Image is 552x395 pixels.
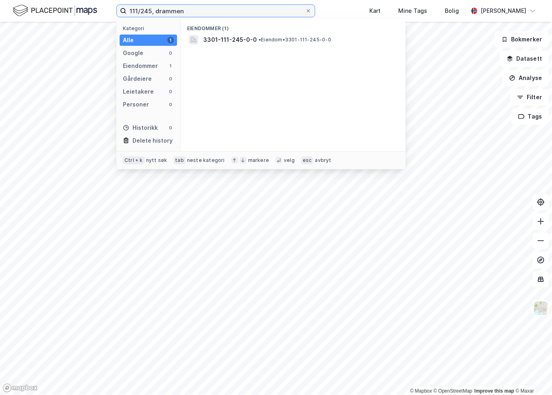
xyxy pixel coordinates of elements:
div: Kart [369,6,381,16]
div: velg [284,157,295,164]
div: markere [248,157,269,164]
div: Eiendommer [123,61,158,71]
div: 1 [167,37,174,43]
div: Bolig [445,6,459,16]
div: avbryt [315,157,331,164]
div: Ctrl + k [123,156,145,164]
a: Mapbox homepage [2,383,38,393]
a: OpenStreetMap [434,388,473,394]
div: neste kategori [187,157,225,164]
div: Delete history [132,136,173,145]
input: Søk på adresse, matrikkel, gårdeiere, leietakere eller personer [126,5,305,17]
div: 0 [167,76,174,82]
div: 0 [167,101,174,108]
div: 0 [167,88,174,95]
div: Historikk [123,123,158,133]
div: Mine Tags [398,6,427,16]
div: Alle [123,35,134,45]
a: Mapbox [410,388,432,394]
div: Kontrollprogram for chat [512,356,552,395]
button: Tags [511,108,549,125]
div: 1 [167,63,174,69]
button: Analyse [502,70,549,86]
div: 0 [167,125,174,131]
div: Gårdeiere [123,74,152,84]
div: Leietakere [123,87,154,96]
button: Bokmerker [495,31,549,47]
span: 3301-111-245-0-0 [203,35,257,45]
iframe: Chat Widget [512,356,552,395]
span: Eiendom • 3301-111-245-0-0 [259,37,331,43]
button: Datasett [500,51,549,67]
div: Kategori [123,25,177,31]
img: logo.f888ab2527a4732fd821a326f86c7f29.svg [13,4,97,18]
div: 0 [167,50,174,56]
div: Personer [123,100,149,109]
span: • [259,37,261,43]
img: Z [533,301,548,316]
div: Google [123,48,143,58]
div: [PERSON_NAME] [481,6,526,16]
button: Filter [510,89,549,105]
div: tab [173,156,185,164]
div: esc [301,156,314,164]
a: Improve this map [475,388,514,394]
div: Eiendommer (1) [181,19,405,33]
div: nytt søk [146,157,167,164]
